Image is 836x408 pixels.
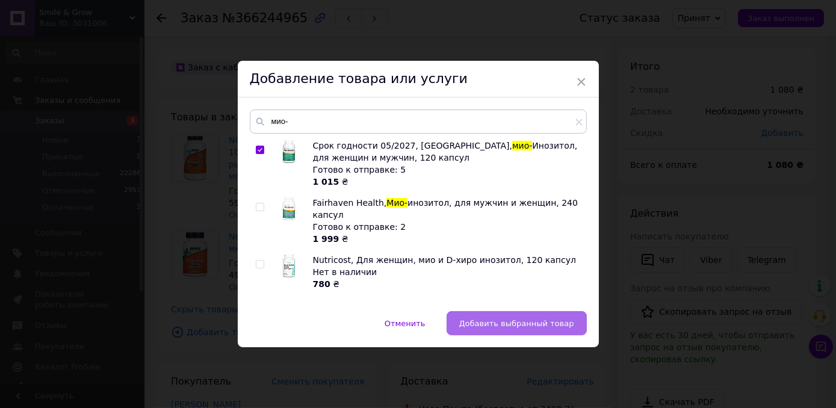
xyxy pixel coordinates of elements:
[313,278,580,290] div: ₴
[512,141,532,150] span: мио-
[313,255,576,265] span: Nutricost, Для женщин, мио и D-хиро инозитол, 120 капсул
[313,221,580,233] div: Готово к отправке: 2
[277,254,301,278] img: Nutricost, Для женщин, мио и D-хиро инозитол, 120 капсул
[313,177,339,187] b: 1 015
[447,311,587,335] button: Добавить выбранный товар
[313,234,339,244] b: 1 999
[277,140,301,164] img: Срок годности 05/2027, Fairhaven Health, мио-Инозитол, для женщин и мужчин, 120 капсул
[576,72,587,92] span: ×
[313,176,580,188] div: ₴
[313,233,580,245] div: ₴
[313,141,513,150] span: Срок годности 05/2027, [GEOGRAPHIC_DATA],
[313,279,330,289] b: 780
[386,198,407,208] span: Мио-
[250,110,587,134] input: Поиск по товарам и услугам
[277,197,301,221] img: Fairhaven Health, Мио-инозитол, для мужчин и женщин, 240 капсул
[313,198,578,220] span: инозитол, для мужчин и женщин, 240 капсул
[385,319,426,328] span: Отменить
[372,311,438,335] button: Отменить
[238,61,599,97] div: Добавление товара или услуги
[313,198,387,208] span: Fairhaven Health,
[313,164,580,176] div: Готово к отправке: 5
[459,319,574,328] span: Добавить выбранный товар
[313,266,580,278] div: Нет в наличии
